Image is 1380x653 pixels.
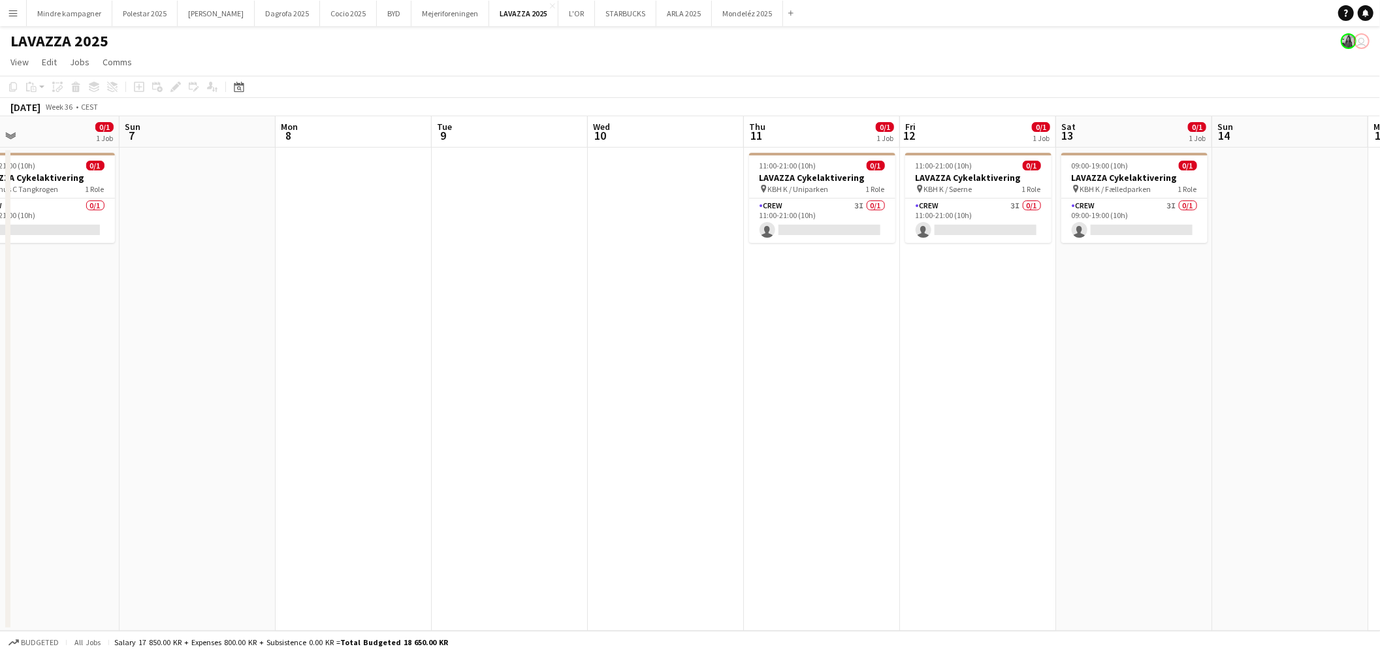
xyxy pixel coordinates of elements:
[81,102,98,112] div: CEST
[1059,128,1076,143] span: 13
[435,128,452,143] span: 9
[1189,133,1206,143] div: 1 Job
[10,56,29,68] span: View
[1341,33,1356,49] app-user-avatar: Mia Tidemann
[1033,133,1050,143] div: 1 Job
[10,31,108,51] h1: LAVAZZA 2025
[1061,121,1076,133] span: Sat
[72,637,103,647] span: All jobs
[7,635,61,650] button: Budgeted
[1061,153,1208,243] app-job-card: 09:00-19:00 (10h)0/1LAVAZZA Cykelaktivering KBH K / Fælledparken1 RoleCrew3I0/109:00-19:00 (10h)
[112,1,178,26] button: Polestar 2025
[916,161,972,170] span: 11:00-21:00 (10h)
[377,1,411,26] button: BYD
[903,128,916,143] span: 12
[281,121,298,133] span: Mon
[1080,184,1151,194] span: KBH K / Fælledparken
[876,133,893,143] div: 1 Job
[114,637,448,647] div: Salary 17 850.00 KR + Expenses 800.00 KR + Subsistence 0.00 KR =
[5,54,34,71] a: View
[558,1,595,26] button: L'OR
[65,54,95,71] a: Jobs
[437,121,452,133] span: Tue
[70,56,89,68] span: Jobs
[279,128,298,143] span: 8
[593,121,610,133] span: Wed
[320,1,377,26] button: Cocio 2025
[27,1,112,26] button: Mindre kampagner
[125,121,140,133] span: Sun
[255,1,320,26] button: Dagrofa 2025
[103,56,132,68] span: Comms
[749,121,765,133] span: Thu
[591,128,610,143] span: 10
[768,184,829,194] span: KBH K / Uniparken
[95,122,114,132] span: 0/1
[747,128,765,143] span: 11
[1188,122,1206,132] span: 0/1
[760,161,816,170] span: 11:00-21:00 (10h)
[656,1,712,26] button: ARLA 2025
[96,133,113,143] div: 1 Job
[1178,184,1197,194] span: 1 Role
[905,121,916,133] span: Fri
[876,122,894,132] span: 0/1
[1354,33,1370,49] app-user-avatar: Amalie Toftgaard
[86,184,104,194] span: 1 Role
[10,101,40,114] div: [DATE]
[595,1,656,26] button: STARBUCKS
[340,637,448,647] span: Total Budgeted 18 650.00 KR
[489,1,558,26] button: LAVAZZA 2025
[749,199,895,243] app-card-role: Crew3I0/111:00-21:00 (10h)
[123,128,140,143] span: 7
[866,184,885,194] span: 1 Role
[749,153,895,243] app-job-card: 11:00-21:00 (10h)0/1LAVAZZA Cykelaktivering KBH K / Uniparken1 RoleCrew3I0/111:00-21:00 (10h)
[1022,184,1041,194] span: 1 Role
[178,1,255,26] button: [PERSON_NAME]
[905,153,1051,243] app-job-card: 11:00-21:00 (10h)0/1LAVAZZA Cykelaktivering KBH K / Søerne1 RoleCrew3I0/111:00-21:00 (10h)
[1072,161,1129,170] span: 09:00-19:00 (10h)
[712,1,783,26] button: Mondeléz 2025
[1023,161,1041,170] span: 0/1
[1032,122,1050,132] span: 0/1
[37,54,62,71] a: Edit
[21,638,59,647] span: Budgeted
[1061,199,1208,243] app-card-role: Crew3I0/109:00-19:00 (10h)
[411,1,489,26] button: Mejeriforeningen
[86,161,104,170] span: 0/1
[924,184,972,194] span: KBH K / Søerne
[905,199,1051,243] app-card-role: Crew3I0/111:00-21:00 (10h)
[1061,172,1208,183] h3: LAVAZZA Cykelaktivering
[749,172,895,183] h3: LAVAZZA Cykelaktivering
[905,172,1051,183] h3: LAVAZZA Cykelaktivering
[867,161,885,170] span: 0/1
[1179,161,1197,170] span: 0/1
[97,54,137,71] a: Comms
[1215,128,1233,143] span: 14
[42,56,57,68] span: Edit
[1217,121,1233,133] span: Sun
